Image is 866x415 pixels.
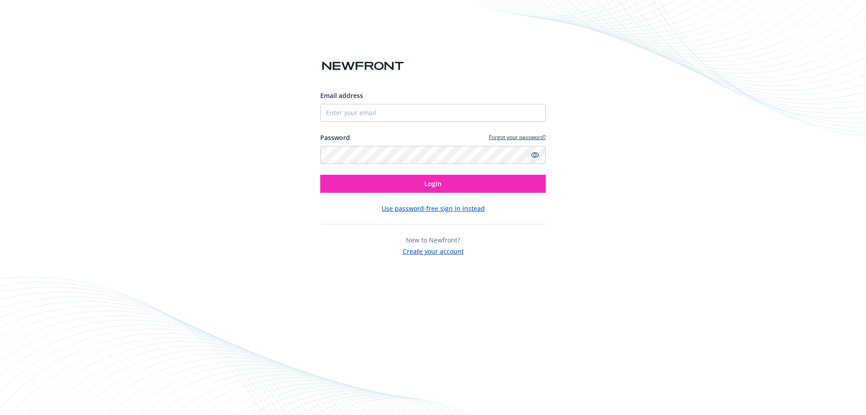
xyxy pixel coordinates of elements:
[489,133,546,141] a: Forgot your password?
[320,91,363,100] span: Email address
[320,146,546,164] input: Enter your password
[320,104,546,122] input: Enter your email
[320,175,546,193] button: Login
[320,133,350,142] label: Password
[382,204,485,213] button: Use password-free sign in instead
[403,245,464,256] button: Create your account
[406,236,460,244] span: New to Newfront?
[320,58,405,74] img: Newfront logo
[530,149,540,160] a: Show password
[424,179,442,188] span: Login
